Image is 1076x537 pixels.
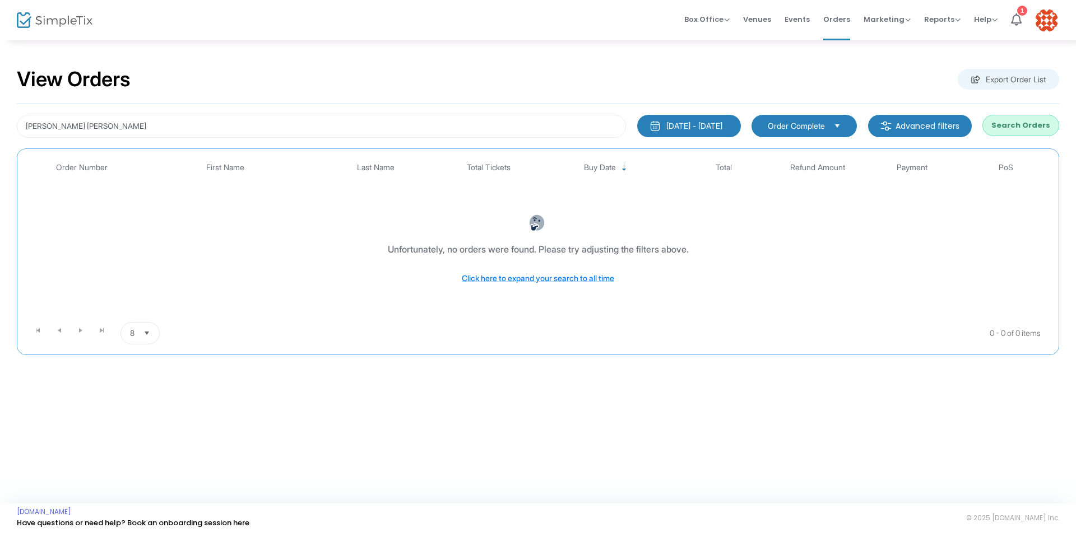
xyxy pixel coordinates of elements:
span: 8 [130,328,134,339]
span: Buy Date [584,163,616,172]
h2: View Orders [17,67,131,92]
span: Events [785,5,810,34]
button: Select [829,120,845,132]
img: face-thinking.png [528,214,545,231]
span: Click here to expand your search to all time [462,273,614,283]
a: [DOMAIN_NAME] [17,507,71,516]
span: Last Name [357,163,395,172]
div: Data table [23,155,1053,317]
kendo-pager-info: 0 - 0 of 0 items [271,322,1041,344]
span: Venues [743,5,771,34]
input: Search by name, email, phone, order number, ip address, or last 4 digits of card [17,115,626,138]
span: Box Office [684,14,730,25]
span: Payment [897,163,927,172]
span: PoS [999,163,1013,172]
div: Unfortunately, no orders were found. Please try adjusting the filters above. [388,242,689,256]
img: monthly [650,120,661,132]
span: Order Complete [768,120,825,132]
m-button: Advanced filters [868,115,972,137]
span: Order Number [56,163,108,172]
span: Marketing [864,14,911,25]
th: Total Tickets [442,155,536,181]
div: 1 [1017,6,1027,16]
span: Orders [823,5,850,34]
span: Reports [924,14,961,25]
a: Have questions or need help? Book an onboarding session here [17,517,249,528]
th: Refund Amount [771,155,865,181]
button: Select [139,323,155,344]
span: First Name [206,163,244,172]
th: Total [677,155,771,181]
span: © 2025 [DOMAIN_NAME] Inc. [966,513,1059,522]
span: Help [974,14,998,25]
img: filter [880,120,892,132]
div: [DATE] - [DATE] [666,120,722,132]
span: Sortable [620,164,629,172]
button: [DATE] - [DATE] [637,115,741,137]
button: Search Orders [982,115,1059,136]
